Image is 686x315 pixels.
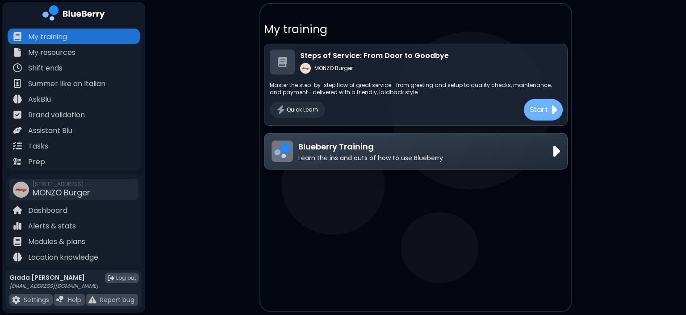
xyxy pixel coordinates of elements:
img: file icon [13,32,22,41]
p: MONZO Burger [314,65,353,72]
span: Log out [116,274,136,282]
p: Shift ends [28,63,63,74]
img: file icon [13,253,22,261]
img: file icon [12,296,20,304]
p: Master the step-by-step flow of great service—from greeting and setup to quality checks, maintena... [270,82,562,96]
img: file icon [13,48,22,57]
img: file icon [13,157,22,166]
p: Help [68,296,81,304]
p: My resources [28,47,75,58]
p: Dashboard [28,205,67,216]
p: Blueberry Training [298,141,443,153]
p: AskBlu [28,94,51,105]
img: file icon [56,296,64,304]
p: Report bug [100,296,134,304]
img: logout [108,275,114,282]
img: company thumbnail [13,182,29,198]
p: Brand validation [28,110,85,120]
p: Giada [PERSON_NAME] [9,274,98,282]
img: file icon [550,103,557,117]
p: My training [28,32,67,42]
img: Blueberry Training [273,143,291,161]
img: View [551,142,560,160]
p: Assistant Blu [28,125,72,136]
img: file icon [88,296,96,304]
img: company logo [42,5,105,24]
p: Modules & plans [28,236,85,247]
p: Settings [24,296,49,304]
span: MONZO Burger [33,187,90,198]
img: file icon [13,206,22,215]
p: Steps of Service: From Door to Goodbye [300,50,449,61]
p: Learn the ins and outs of how to use Blueberry [298,154,443,162]
p: [EMAIL_ADDRESS][DOMAIN_NAME] [9,282,98,290]
img: No modules [278,57,287,67]
img: file icon [13,110,22,119]
a: Startfile icon [521,99,562,120]
img: file icon [13,221,22,230]
img: file icon [13,95,22,104]
img: file icon [13,79,22,88]
p: Start [529,104,548,115]
img: file icon [13,237,22,246]
img: file icon [13,141,22,150]
span: Quick Learn [287,106,318,113]
img: file icon [13,63,22,72]
img: MONZO Burger logo [300,63,311,74]
p: Alerts & stats [28,221,76,232]
p: Summer like an Italian [28,79,105,89]
img: No teams [277,105,285,115]
p: Prep [28,157,45,167]
p: Location knowledge [28,252,98,263]
img: file icon [13,126,22,135]
span: [STREET_ADDRESS] [33,181,90,188]
p: Tasks [28,141,48,152]
p: My training [264,22,568,37]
